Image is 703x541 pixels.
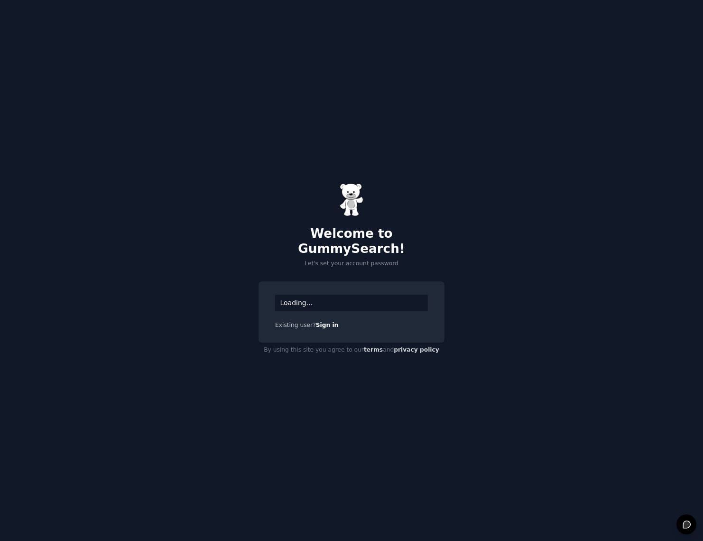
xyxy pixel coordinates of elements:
[394,346,439,353] a: privacy policy
[275,295,428,311] div: Loading...
[259,343,444,358] div: By using this site you agree to our and
[259,226,444,256] h2: Welcome to GummySearch!
[275,322,316,328] span: Existing user?
[259,260,444,268] p: Let's set your account password
[316,322,339,328] a: Sign in
[364,346,383,353] a: terms
[340,183,363,216] img: Gummy Bear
